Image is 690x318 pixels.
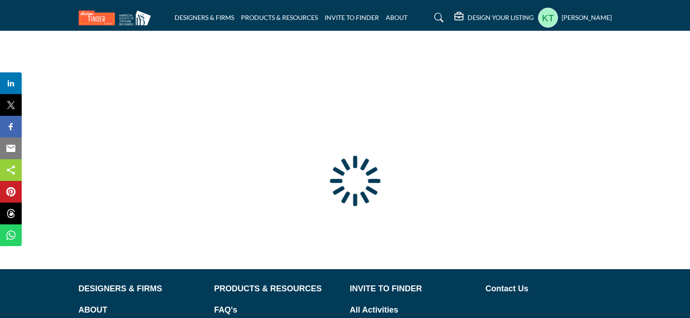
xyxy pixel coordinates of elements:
[538,8,558,28] button: Show hide supplier dropdown
[214,304,340,316] a: FAQ's
[350,304,476,316] a: All Activities
[350,283,476,295] a: INVITE TO FINDER
[79,304,205,316] a: ABOUT
[175,14,234,21] a: DESIGNERS & FIRMS
[79,10,156,25] img: Site Logo
[486,283,612,295] a: Contact Us
[79,283,205,295] a: DESIGNERS & FIRMS
[214,283,340,295] a: PRODUCTS & RESOURCES
[562,13,612,22] h5: [PERSON_NAME]
[241,14,318,21] a: PRODUCTS & RESOURCES
[325,14,379,21] a: INVITE TO FINDER
[425,10,449,25] a: Search
[454,12,534,23] div: DESIGN YOUR LISTING
[468,14,534,22] h5: DESIGN YOUR LISTING
[386,14,407,21] a: ABOUT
